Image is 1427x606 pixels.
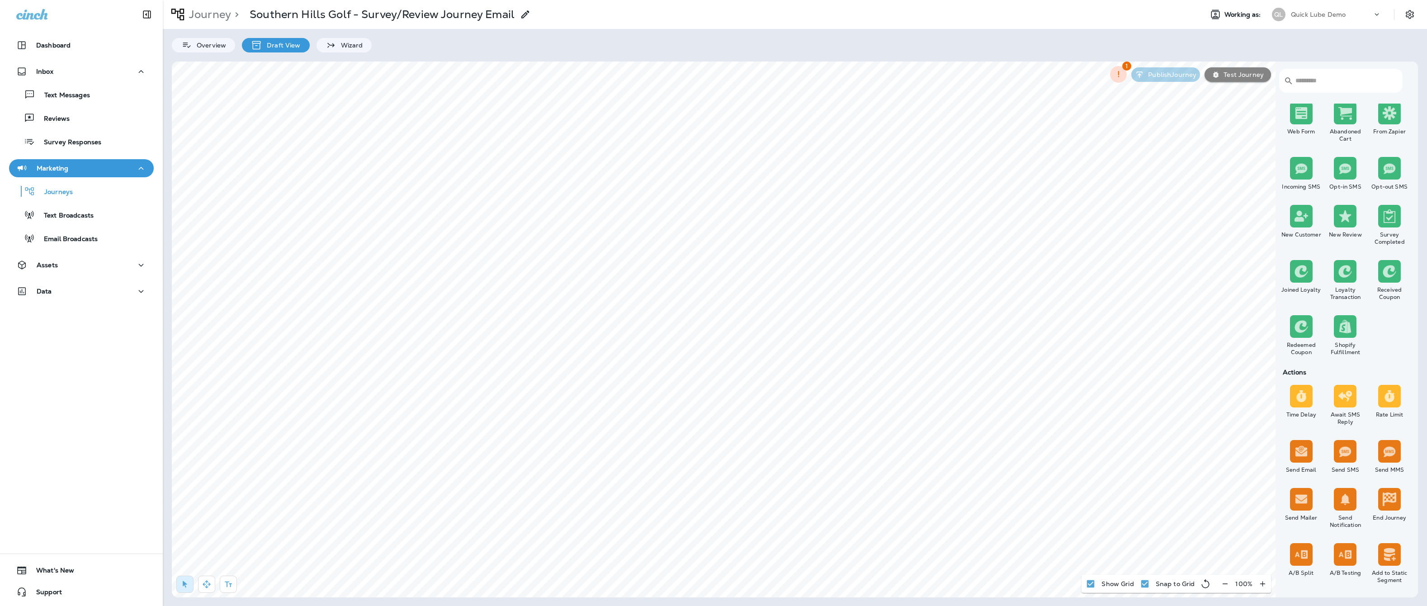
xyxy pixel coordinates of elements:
[1325,183,1366,190] div: Opt-in SMS
[1369,514,1410,521] div: End Journey
[192,42,226,49] p: Overview
[35,188,73,197] p: Journeys
[37,288,52,295] p: Data
[37,261,58,269] p: Assets
[9,36,154,54] button: Dashboard
[1281,411,1322,418] div: Time Delay
[9,182,154,201] button: Journeys
[35,115,70,123] p: Reviews
[1325,341,1366,356] div: Shopify Fulfillment
[1220,71,1264,78] p: Test Journey
[1101,580,1134,587] p: Show Grid
[1281,286,1322,294] div: Joined Loyalty
[9,205,154,224] button: Text Broadcasts
[1272,8,1285,21] div: QL
[1369,183,1410,190] div: Opt-out SMS
[1281,231,1322,238] div: New Customer
[1281,514,1322,521] div: Send Mailer
[1281,128,1322,135] div: Web Form
[262,42,300,49] p: Draft View
[9,583,154,601] button: Support
[1325,569,1366,577] div: A/B Testing
[1325,231,1366,238] div: New Review
[1281,341,1322,356] div: Redeemed Coupon
[1325,411,1366,426] div: Await SMS Reply
[134,5,160,24] button: Collapse Sidebar
[1281,569,1322,577] div: A/B Split
[1325,466,1366,473] div: Send SMS
[9,132,154,151] button: Survey Responses
[1369,411,1410,418] div: Rate Limit
[35,91,90,100] p: Text Messages
[35,235,98,244] p: Email Broadcasts
[1325,128,1366,142] div: Abandoned Cart
[1369,128,1410,135] div: From Zapier
[27,567,74,578] span: What's New
[1369,231,1410,246] div: Survey Completed
[9,229,154,248] button: Email Broadcasts
[1235,580,1252,587] p: 100 %
[36,68,53,75] p: Inbox
[1402,6,1418,23] button: Settings
[37,165,68,172] p: Marketing
[1279,369,1412,376] div: Actions
[9,109,154,128] button: Reviews
[36,42,71,49] p: Dashboard
[1369,286,1410,301] div: Received Coupon
[9,62,154,80] button: Inbox
[1224,11,1263,19] span: Working as:
[1205,67,1271,82] button: Test Journey
[250,8,515,21] p: Southern Hills Golf - Survey/Review Journey Email
[1156,580,1195,587] p: Snap to Grid
[1281,466,1322,473] div: Send Email
[35,212,94,220] p: Text Broadcasts
[1291,11,1346,18] p: Quick Lube Demo
[9,256,154,274] button: Assets
[1369,466,1410,473] div: Send MMS
[1325,514,1366,529] div: Send Notification
[9,159,154,177] button: Marketing
[9,85,154,104] button: Text Messages
[9,561,154,579] button: What's New
[185,8,231,21] p: Journey
[9,282,154,300] button: Data
[1122,62,1131,71] span: 1
[336,42,363,49] p: Wizard
[1281,183,1322,190] div: Incoming SMS
[35,138,101,147] p: Survey Responses
[1325,286,1366,301] div: Loyalty Transaction
[1369,569,1410,584] div: Add to Static Segment
[231,8,239,21] p: >
[27,588,62,599] span: Support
